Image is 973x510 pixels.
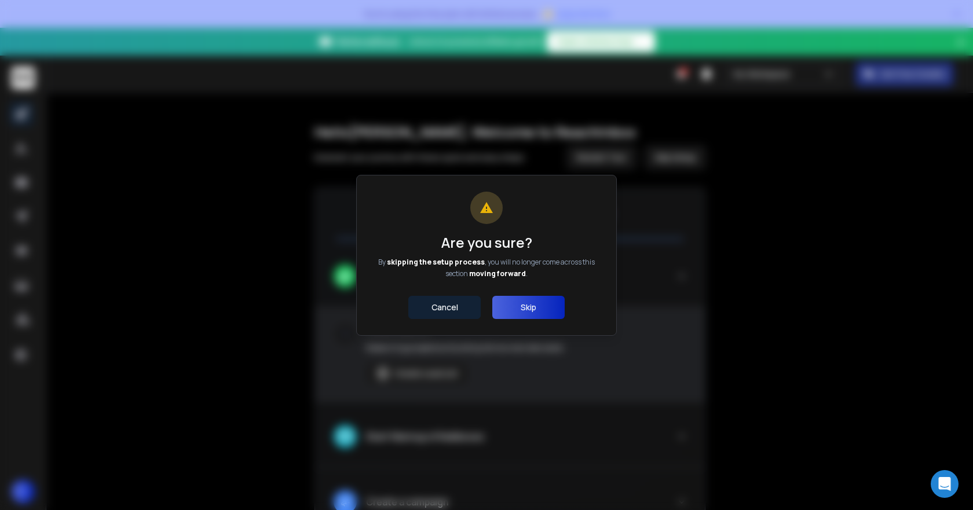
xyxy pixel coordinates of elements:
span: skipping the setup process [387,257,485,267]
div: Open Intercom Messenger [931,470,959,498]
span: moving forward [469,269,526,278]
p: By , you will no longer come across this section . [373,256,600,280]
button: Cancel [408,296,481,319]
button: Skip [492,296,565,319]
h1: Are you sure? [373,233,600,252]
